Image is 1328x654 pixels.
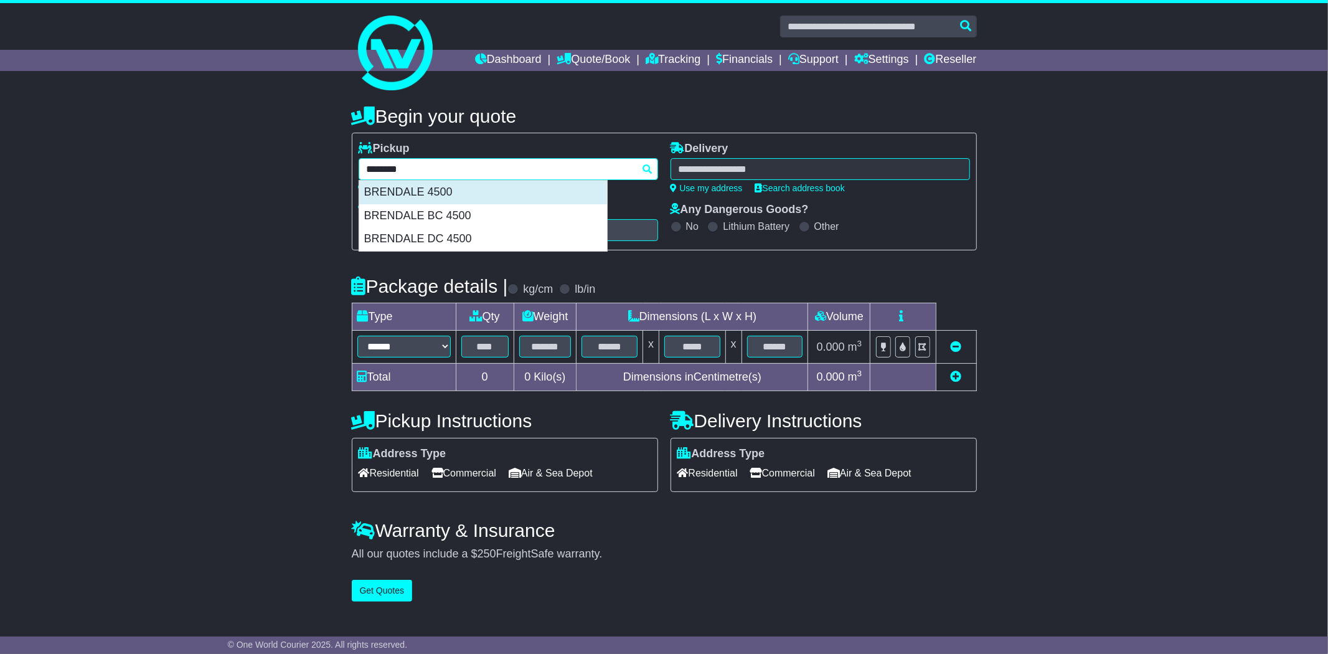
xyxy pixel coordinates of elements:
[677,463,738,483] span: Residential
[808,303,870,331] td: Volume
[352,547,977,561] div: All our quotes include a $ FreightSafe warranty.
[951,341,962,353] a: Remove this item
[352,410,658,431] h4: Pickup Instructions
[359,447,446,461] label: Address Type
[750,463,815,483] span: Commercial
[359,142,410,156] label: Pickup
[456,363,514,391] td: 0
[577,363,808,391] td: Dimensions in Centimetre(s)
[723,220,789,232] label: Lithium Battery
[643,331,659,363] td: x
[817,341,845,353] span: 0.000
[788,50,839,71] a: Support
[857,339,862,348] sup: 3
[359,181,607,204] div: BRENDALE 4500
[228,640,408,650] span: © One World Courier 2025. All rights reserved.
[755,183,845,193] a: Search address book
[475,50,542,71] a: Dashboard
[951,371,962,383] a: Add new item
[848,341,862,353] span: m
[352,520,977,541] h4: Warranty & Insurance
[352,106,977,126] h4: Begin your quote
[478,547,496,560] span: 250
[814,220,839,232] label: Other
[671,410,977,431] h4: Delivery Instructions
[523,283,553,296] label: kg/cm
[557,50,630,71] a: Quote/Book
[359,463,419,483] span: Residential
[577,303,808,331] td: Dimensions (L x W x H)
[646,50,700,71] a: Tracking
[456,303,514,331] td: Qty
[514,363,577,391] td: Kilo(s)
[431,463,496,483] span: Commercial
[671,203,809,217] label: Any Dangerous Goods?
[359,204,607,228] div: BRENDALE BC 4500
[359,227,607,251] div: BRENDALE DC 4500
[686,220,699,232] label: No
[817,371,845,383] span: 0.000
[671,183,743,193] a: Use my address
[924,50,976,71] a: Reseller
[671,142,728,156] label: Delivery
[509,463,593,483] span: Air & Sea Depot
[827,463,911,483] span: Air & Sea Depot
[725,331,742,363] td: x
[359,158,658,180] typeahead: Please provide city
[352,303,456,331] td: Type
[575,283,595,296] label: lb/in
[848,371,862,383] span: m
[352,363,456,391] td: Total
[857,369,862,378] sup: 3
[352,580,413,602] button: Get Quotes
[854,50,909,71] a: Settings
[514,303,577,331] td: Weight
[716,50,773,71] a: Financials
[677,447,765,461] label: Address Type
[524,371,530,383] span: 0
[352,276,508,296] h4: Package details |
